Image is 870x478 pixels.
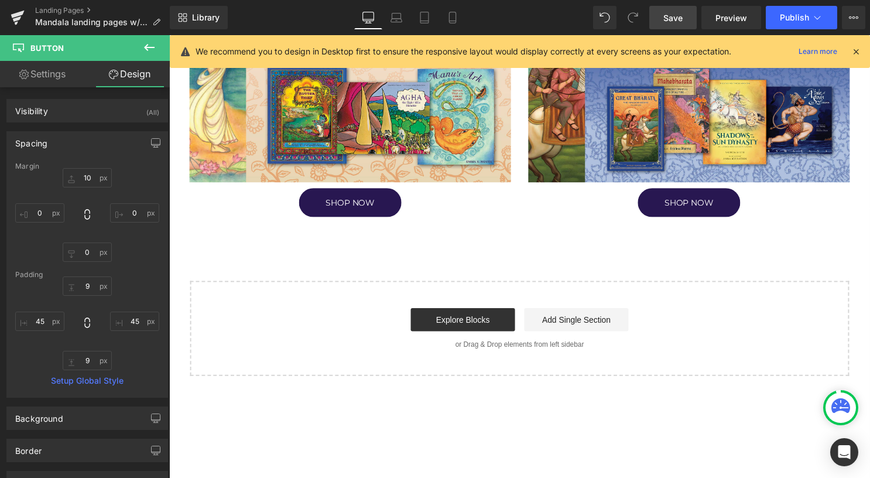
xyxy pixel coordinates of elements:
[170,6,228,29] a: New Library
[715,12,747,24] span: Preview
[15,100,48,116] div: Visibility
[63,168,112,187] input: 0
[15,162,159,170] div: Margin
[830,438,858,466] div: Open Intercom Messenger
[701,6,761,29] a: Preview
[410,6,439,29] a: Tablet
[15,407,63,424] div: Background
[63,276,112,296] input: 0
[63,243,112,262] input: 0
[354,6,382,29] a: Desktop
[663,12,683,24] span: Save
[501,164,550,175] span: SHOP NOW
[158,164,208,175] span: SHOP NOW
[359,276,464,299] a: Add Single Section
[35,6,170,15] a: Landing Pages
[110,203,159,223] input: 0
[382,6,410,29] a: Laptop
[146,100,159,119] div: (All)
[87,61,172,87] a: Design
[244,276,350,299] a: Explore Blocks
[766,6,837,29] button: Publish
[35,18,148,27] span: Mandala landing pages w/ button
[40,309,669,317] p: or Drag & Drop elements from left sidebar
[63,351,112,370] input: 0
[196,45,731,58] p: We recommend you to design in Desktop first to ensure the responsive layout would display correct...
[794,45,842,59] a: Learn more
[780,13,809,22] span: Publish
[15,439,42,456] div: Border
[131,155,235,184] a: SHOP NOW
[15,312,64,331] input: 0
[110,312,159,331] input: 0
[593,6,616,29] button: Undo
[15,271,159,279] div: Padding
[15,203,64,223] input: 0
[15,132,47,148] div: Spacing
[192,12,220,23] span: Library
[15,376,159,385] a: Setup Global Style
[474,155,577,184] a: SHOP NOW
[439,6,467,29] a: Mobile
[30,43,64,53] span: Button
[621,6,645,29] button: Redo
[842,6,865,29] button: More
